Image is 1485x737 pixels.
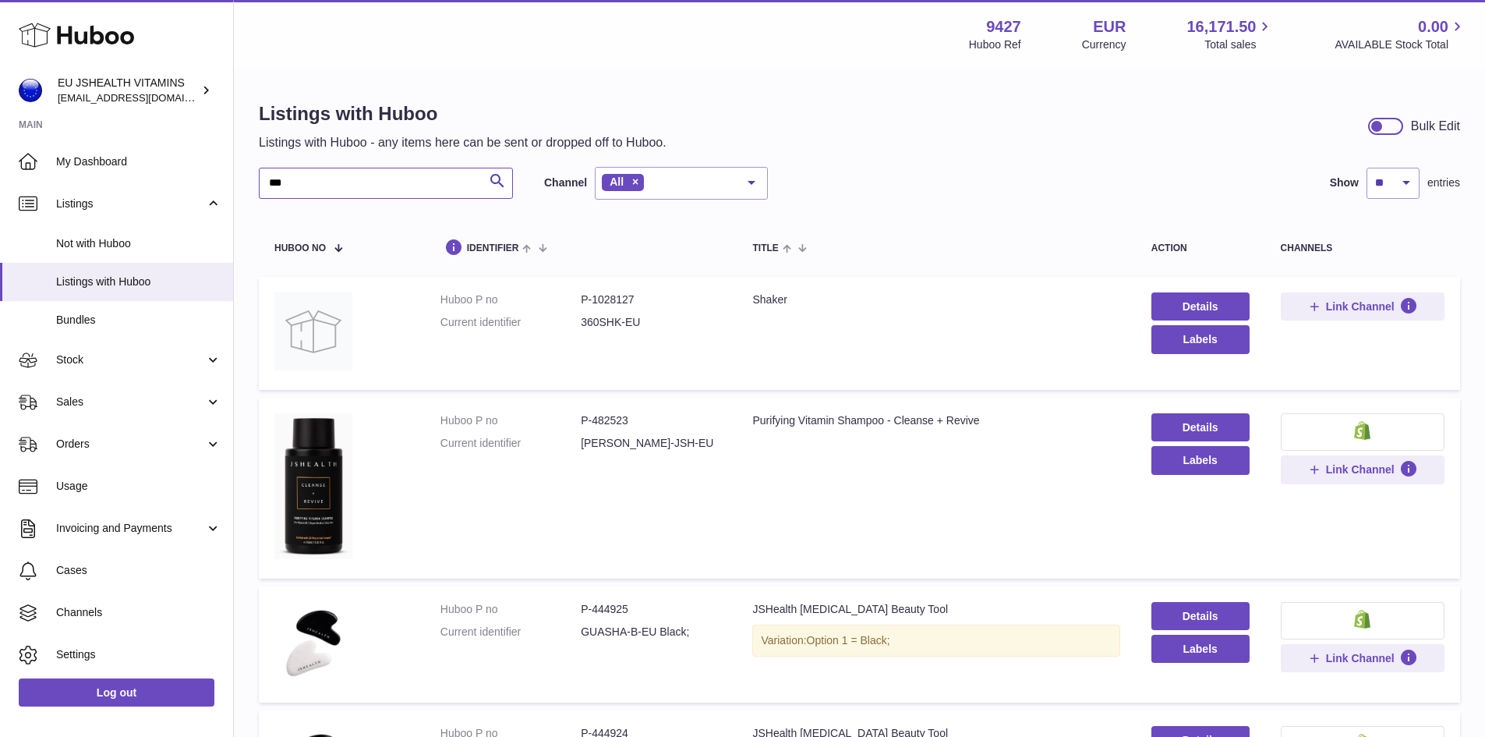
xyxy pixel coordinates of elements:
span: Usage [56,479,221,494]
span: 16,171.50 [1186,16,1256,37]
a: Details [1151,602,1250,630]
img: shopify-small.png [1354,610,1370,629]
span: Option 1 = Black; [807,634,890,647]
a: 0.00 AVAILABLE Stock Total [1335,16,1466,52]
div: Variation: [752,625,1119,657]
span: Link Channel [1326,299,1395,314]
button: Link Channel [1281,455,1444,484]
dt: Current identifier [440,436,581,451]
img: shopify-small.png [1354,421,1370,440]
div: Bulk Edit [1411,118,1460,135]
span: My Dashboard [56,154,221,169]
div: action [1151,243,1250,253]
button: Labels [1151,325,1250,353]
div: EU JSHEALTH VITAMINS [58,76,198,105]
dt: Huboo P no [440,292,581,307]
dd: P-482523 [581,413,721,428]
div: Shaker [752,292,1119,307]
span: Orders [56,437,205,452]
h1: Listings with Huboo [259,101,666,126]
dt: Current identifier [440,315,581,330]
div: Huboo Ref [969,37,1021,52]
img: Purifying Vitamin Shampoo - Cleanse + Revive [274,413,352,559]
span: Link Channel [1326,651,1395,665]
span: Listings with Huboo [56,275,221,289]
div: channels [1281,243,1444,253]
dd: GUASHA-B-EU Black; [581,625,721,640]
img: Shaker [274,292,352,370]
a: Log out [19,679,214,707]
strong: 9427 [986,16,1021,37]
span: Not with Huboo [56,236,221,251]
span: Channels [56,605,221,620]
strong: EUR [1093,16,1126,37]
span: 0.00 [1418,16,1448,37]
img: internalAdmin-9427@internal.huboo.com [19,79,42,102]
dt: Huboo P no [440,602,581,617]
span: Sales [56,395,205,409]
span: title [752,243,778,253]
dd: P-444925 [581,602,721,617]
span: Settings [56,647,221,662]
button: Labels [1151,446,1250,474]
img: JSHealth Gua Sha Beauty Tool [274,602,352,683]
span: Huboo no [274,243,326,253]
p: Listings with Huboo - any items here can be sent or dropped off to Huboo. [259,134,666,151]
label: Channel [544,175,587,190]
span: All [610,175,624,188]
span: Bundles [56,313,221,328]
a: Details [1151,292,1250,321]
button: Link Channel [1281,644,1444,672]
div: Currency [1082,37,1126,52]
span: entries [1427,175,1460,190]
span: identifier [467,243,519,253]
div: Purifying Vitamin Shampoo - Cleanse + Revive [752,413,1119,428]
dd: 360SHK-EU [581,315,721,330]
span: AVAILABLE Stock Total [1335,37,1466,52]
dt: Huboo P no [440,413,581,428]
a: Details [1151,413,1250,441]
button: Labels [1151,635,1250,663]
label: Show [1330,175,1359,190]
dd: [PERSON_NAME]-JSH-EU [581,436,721,451]
span: Total sales [1204,37,1274,52]
div: JSHealth [MEDICAL_DATA] Beauty Tool [752,602,1119,617]
span: Stock [56,353,205,367]
button: Link Channel [1281,292,1444,321]
span: Cases [56,563,221,578]
span: Listings [56,197,205,211]
a: 16,171.50 Total sales [1186,16,1274,52]
dd: P-1028127 [581,292,721,307]
span: [EMAIL_ADDRESS][DOMAIN_NAME] [58,91,229,104]
span: Link Channel [1326,462,1395,477]
span: Invoicing and Payments [56,521,205,536]
dt: Current identifier [440,625,581,640]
